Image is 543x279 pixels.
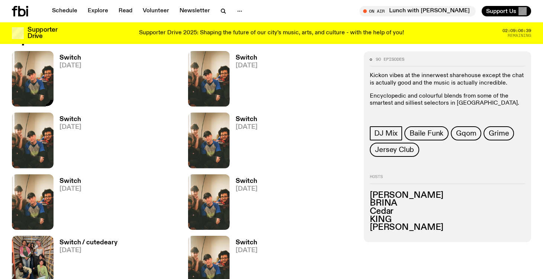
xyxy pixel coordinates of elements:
img: A warm film photo of the switch team sitting close together. from left to right: Cedar, Lau, Sand... [188,112,230,168]
a: Baile Funk [404,127,449,141]
h2: Episodes [12,32,355,45]
a: Volunteer [138,6,174,16]
a: Switch[DATE] [230,178,258,230]
span: [DATE] [59,63,81,69]
span: Baile Funk [410,130,443,138]
h3: [PERSON_NAME] [370,191,525,200]
a: Switch[DATE] [54,116,81,168]
span: Gqom [456,130,476,138]
span: Support Us [486,8,516,15]
h3: Switch [59,55,81,61]
span: Remaining [508,34,531,38]
img: A warm film photo of the switch team sitting close together. from left to right: Cedar, Lau, Sand... [188,51,230,107]
img: A warm film photo of the switch team sitting close together. from left to right: Cedar, Lau, Sand... [12,112,54,168]
span: [DATE] [59,247,117,254]
img: A warm film photo of the switch team sitting close together. from left to right: Cedar, Lau, Sand... [12,51,54,107]
span: [DATE] [236,186,258,192]
button: On AirLunch with [PERSON_NAME] [359,6,476,16]
span: Jersey Club [375,146,414,154]
span: [DATE] [236,63,258,69]
a: Schedule [48,6,82,16]
p: Encyclopedic and colourful blends from some of the smartest and silliest selectors in [GEOGRAPHIC... [370,93,525,114]
a: Switch[DATE] [54,55,81,107]
a: Newsletter [175,6,214,16]
h2: Hosts [370,175,525,184]
h3: Switch [59,178,81,184]
p: Kickon vibes at the innerwest sharehouse except the chat is actually good and the music is actual... [370,73,525,87]
h3: Switch [236,178,258,184]
a: Switch[DATE] [54,178,81,230]
span: Grime [489,130,509,138]
span: 02:09:06:39 [502,29,531,33]
span: [DATE] [59,124,81,130]
h3: Cedar [370,207,525,216]
a: Grime [484,127,514,141]
a: Switch[DATE] [230,116,258,168]
span: [DATE] [236,247,258,254]
span: 90 episodes [376,57,404,61]
h3: BRINA [370,200,525,208]
img: A warm film photo of the switch team sitting close together. from left to right: Cedar, Lau, Sand... [188,174,230,230]
h3: Switch [236,240,258,246]
h3: [PERSON_NAME] [370,223,525,232]
h3: Switch / cutedeary [59,240,117,246]
h3: Switch [236,55,258,61]
a: DJ Mix [370,127,402,141]
a: Gqom [451,127,481,141]
button: Support Us [482,6,531,16]
a: Explore [83,6,113,16]
p: Supporter Drive 2025: Shaping the future of our city’s music, arts, and culture - with the help o... [139,30,404,37]
span: DJ Mix [374,130,398,138]
img: A warm film photo of the switch team sitting close together. from left to right: Cedar, Lau, Sand... [12,174,54,230]
h3: Switch [59,116,81,123]
a: Switch[DATE] [230,55,258,107]
span: [DATE] [236,124,258,130]
h3: Supporter Drive [28,27,57,39]
h3: KING [370,216,525,224]
a: Jersey Club [370,143,419,157]
span: [DATE] [59,186,81,192]
h3: Switch [236,116,258,123]
a: Read [114,6,137,16]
